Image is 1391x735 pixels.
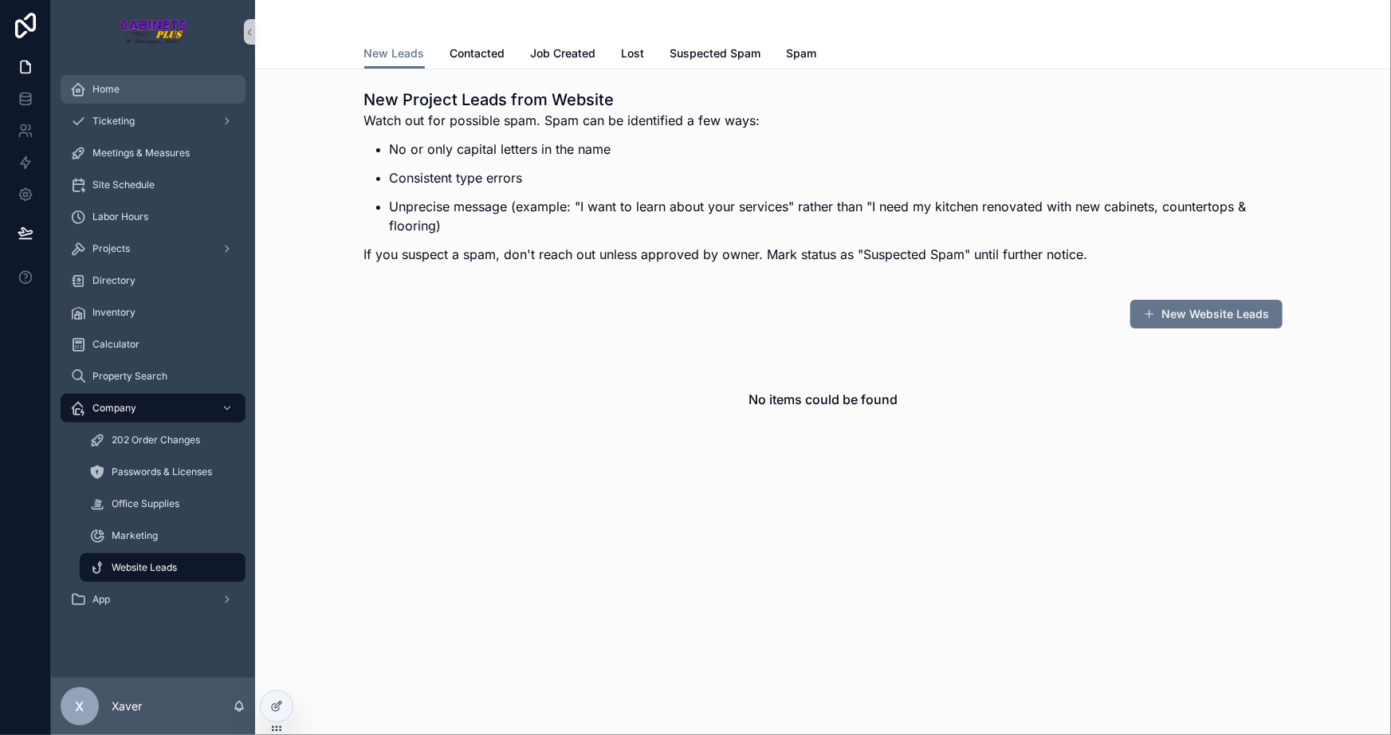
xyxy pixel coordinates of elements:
p: No or only capital letters in the name [390,140,1283,159]
span: Marketing [112,529,158,542]
h2: No items could be found [749,390,898,409]
a: Calculator [61,330,246,359]
p: If you suspect a spam, don't reach out unless approved by owner. Mark status as "Suspected Spam" ... [364,245,1283,264]
a: Contacted [450,39,505,71]
a: Spam [787,39,817,71]
span: Ticketing [92,115,135,128]
span: Office Supplies [112,497,179,510]
p: Consistent type errors [390,168,1283,187]
a: Website Leads [80,553,246,582]
p: Unprecise message (example: "I want to learn about your services" rather than "I need my kitchen ... [390,197,1283,235]
a: Job Created [531,39,596,71]
span: Property Search [92,370,167,383]
a: Passwords & Licenses [80,458,246,486]
span: Job Created [531,45,596,61]
span: X [76,697,84,716]
span: Suspected Spam [670,45,761,61]
p: Watch out for possible spam. Spam can be identified a few ways: [364,111,1283,130]
div: scrollable content [51,64,255,635]
span: Labor Hours [92,210,148,223]
a: New Leads [364,39,425,69]
span: New Leads [364,45,425,61]
a: Projects [61,234,246,263]
button: New Website Leads [1130,300,1283,328]
span: Passwords & Licenses [112,466,212,478]
span: Calculator [92,338,139,351]
a: App [61,585,246,614]
span: Projects [92,242,130,255]
span: Inventory [92,306,136,319]
img: App logo [120,19,187,45]
a: Lost [622,39,645,71]
span: 202 Order Changes [112,434,200,446]
a: Marketing [80,521,246,550]
a: Meetings & Measures [61,139,246,167]
a: Labor Hours [61,202,246,231]
span: Meetings & Measures [92,147,190,159]
span: Lost [622,45,645,61]
a: Site Schedule [61,171,246,199]
span: Site Schedule [92,179,155,191]
span: Spam [787,45,817,61]
a: 202 Order Changes [80,426,246,454]
span: Website Leads [112,561,177,574]
a: Inventory [61,298,246,327]
a: Suspected Spam [670,39,761,71]
a: Home [61,75,246,104]
span: Home [92,83,120,96]
span: Company [92,402,136,415]
a: Office Supplies [80,489,246,518]
a: Property Search [61,362,246,391]
h1: New Project Leads from Website [364,88,1283,111]
p: Xaver [112,698,142,714]
span: Contacted [450,45,505,61]
a: Directory [61,266,246,295]
a: Company [61,394,246,423]
span: App [92,593,110,606]
span: Directory [92,274,136,287]
a: Ticketing [61,107,246,136]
